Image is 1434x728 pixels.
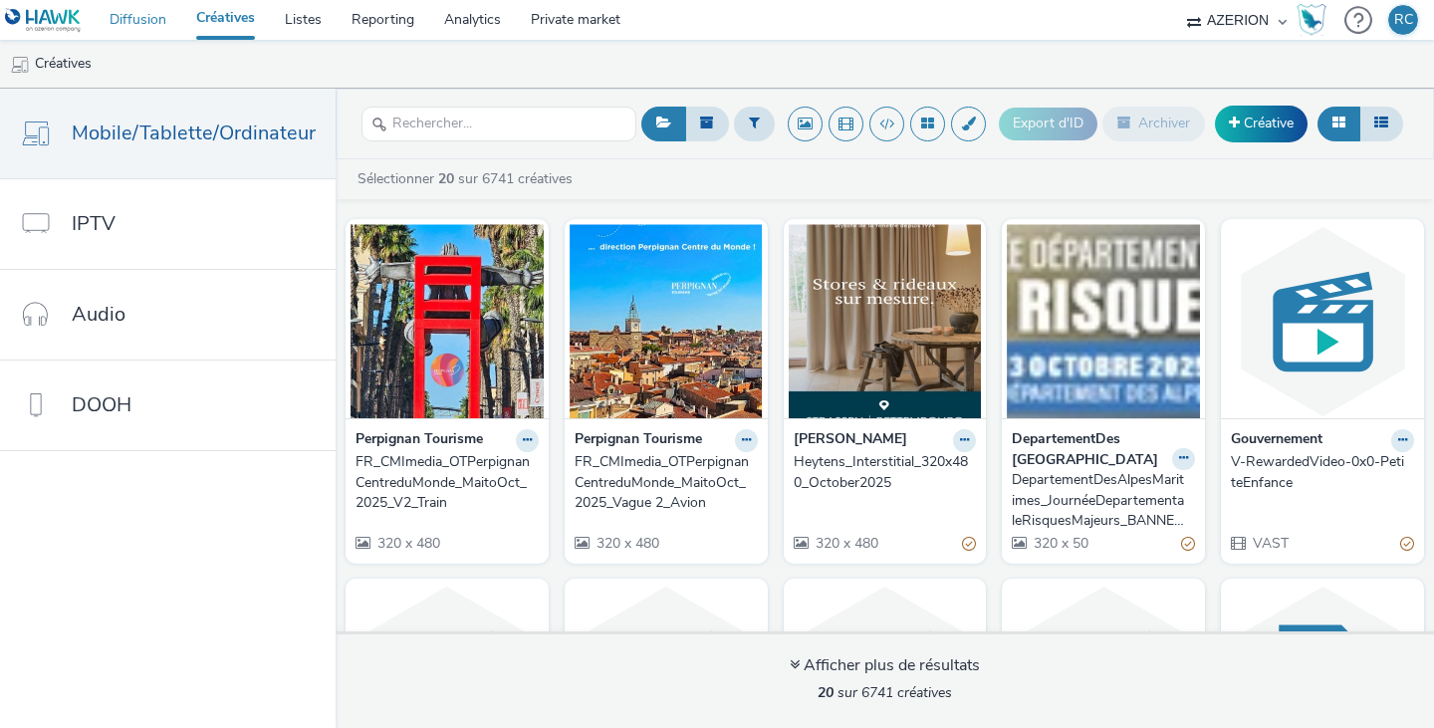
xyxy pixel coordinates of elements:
[356,169,581,188] a: Sélectionner sur 6741 créatives
[72,209,116,238] span: IPTV
[5,8,82,33] img: undefined Logo
[1012,429,1167,470] strong: DepartementDes [GEOGRAPHIC_DATA]
[1215,106,1308,141] a: Créative
[794,452,969,493] div: Heytens_Interstitial_320x480_October2025
[72,300,125,329] span: Audio
[1231,429,1322,452] strong: Gouvernement
[575,452,750,513] div: FR_CMImedia_OTPerpignanCentreduMonde_MaitoOct_2025_Vague 2_Avion
[790,654,980,677] div: Afficher plus de résultats
[351,224,544,418] img: FR_CMImedia_OTPerpignanCentreduMonde_MaitoOct_2025_V2_Train visual
[818,683,834,702] strong: 20
[1102,107,1205,140] button: Archiver
[361,107,636,141] input: Rechercher...
[794,452,977,493] a: Heytens_Interstitial_320x480_October2025
[1181,533,1195,554] div: Partiellement valide
[1226,224,1419,418] img: V-RewardedVideo-0x0-PetiteEnfance visual
[1007,224,1200,418] img: DepartementDesAlpesMaritimes_JournéeDepartementaleRisquesMajeurs_BANNER_Oct2025 visual
[595,534,659,553] span: 320 x 480
[999,108,1097,139] button: Export d'ID
[575,429,702,452] strong: Perpignan Tourisme
[1394,5,1413,35] div: RC
[575,452,758,513] a: FR_CMImedia_OTPerpignanCentreduMonde_MaitoOct_2025_Vague 2_Avion
[789,224,982,418] img: Heytens_Interstitial_320x480_October2025 visual
[818,683,952,702] span: sur 6741 créatives
[1251,534,1289,553] span: VAST
[72,119,316,147] span: Mobile/Tablette/Ordinateur
[1297,4,1334,36] a: Hawk Academy
[570,224,763,418] img: FR_CMImedia_OTPerpignanCentreduMonde_MaitoOct_2025_Vague 2_Avion visual
[72,390,131,419] span: DOOH
[1012,470,1195,531] a: DepartementDesAlpesMaritimes_JournéeDepartementaleRisquesMajeurs_BANNER_Oct2025
[1231,452,1414,493] a: V-RewardedVideo-0x0-PetiteEnfance
[1317,107,1360,140] button: Grille
[1400,533,1414,554] div: Partiellement valide
[814,534,878,553] span: 320 x 480
[10,55,30,75] img: mobile
[1231,452,1406,493] div: V-RewardedVideo-0x0-PetiteEnfance
[356,452,531,513] div: FR_CMImedia_OTPerpignanCentreduMonde_MaitoOct_2025_V2_Train
[356,429,483,452] strong: Perpignan Tourisme
[1012,470,1187,531] div: DepartementDesAlpesMaritimes_JournéeDepartementaleRisquesMajeurs_BANNER_Oct2025
[438,169,454,188] strong: 20
[1359,107,1403,140] button: Liste
[356,452,539,513] a: FR_CMImedia_OTPerpignanCentreduMonde_MaitoOct_2025_V2_Train
[962,533,976,554] div: Partiellement valide
[1032,534,1088,553] span: 320 x 50
[794,429,907,452] strong: [PERSON_NAME]
[375,534,440,553] span: 320 x 480
[1297,4,1326,36] img: Hawk Academy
